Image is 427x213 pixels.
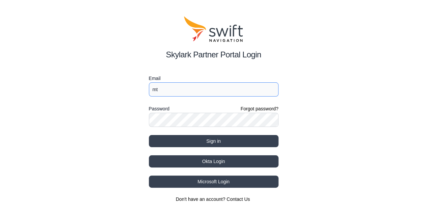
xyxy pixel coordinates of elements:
label: Email [149,74,278,82]
button: Sign in [149,135,278,147]
h2: Skylark Partner Portal Login [149,49,278,61]
section: Don't have an account? [149,196,278,203]
a: Contact Us [226,196,250,202]
button: Okta Login [149,155,278,167]
a: Forgot password? [240,105,278,112]
button: Microsoft Login [149,176,278,188]
label: Password [149,105,169,113]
